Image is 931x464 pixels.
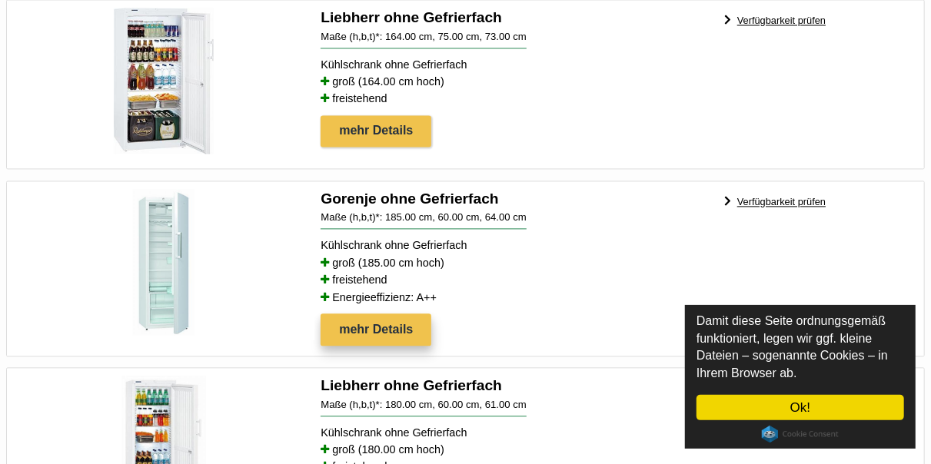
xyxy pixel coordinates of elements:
[321,424,710,441] div: Kühlschrank ohne Gefrierfach
[321,189,710,230] a: Gorenje ohne Gefrierfach Maße (h,b,t)*: 185.00 cm, 60.00 cm, 64.00 cm
[321,31,526,48] div: Maße (h,b,t)*:
[762,426,839,442] a: Cookie Consent plugin for the EU cookie law
[321,289,710,306] li: Energieeffizienz: A++
[438,211,483,223] span: 60.00 cm,
[321,115,431,147] a: mehr Details
[321,376,710,416] a: Liebherr ohne Gefrierfach Maße (h,b,t)*: 180.00 cm, 60.00 cm, 61.00 cm
[485,211,527,223] span: 64.00 cm
[321,237,710,254] div: Kühlschrank ohne Gefrierfach
[321,56,710,73] div: Kühlschrank ohne Gefrierfach
[321,90,710,107] li: freistehend
[321,189,710,209] h4: Gorenje ohne Gefrierfach
[321,8,710,28] h4: Liebherr ohne Gefrierfach
[697,313,904,382] p: Damit diese Seite ordnungsgemäß funktioniert, legen wir ggf. kleine Dateien – sogenannte Cookies ...
[737,187,826,217] a: Verfügbarkeit prüfen
[114,8,214,154] img: Liebherr FK 5440 Kühlschrank ohne Gefrierfach - groß - freistehend
[485,399,527,410] span: 61.00 cm
[385,399,435,410] span: 180.00 cm,
[321,271,710,288] li: freistehend
[133,189,194,335] img: Gorenje R6192FW Kühlschrank ohne Gefrierfach - groß - freistehend
[321,211,526,229] div: Maße (h,b,t)*:
[697,395,904,420] a: Ok!
[321,254,710,271] li: groß (185.00 cm hoch)
[321,399,526,416] div: Maße (h,b,t)*:
[321,73,710,90] li: groß (164.00 cm hoch)
[385,31,435,42] span: 164.00 cm,
[321,441,710,458] li: groß (180.00 cm hoch)
[321,376,710,396] h4: Liebherr ohne Gefrierfach
[438,31,483,42] span: 75.00 cm,
[737,5,826,35] a: Verfügbarkeit prüfen
[485,31,527,42] span: 73.00 cm
[438,399,483,410] span: 60.00 cm,
[385,211,435,223] span: 185.00 cm,
[321,313,431,346] a: mehr Details
[321,8,710,48] a: Liebherr ohne Gefrierfach Maße (h,b,t)*: 164.00 cm, 75.00 cm, 73.00 cm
